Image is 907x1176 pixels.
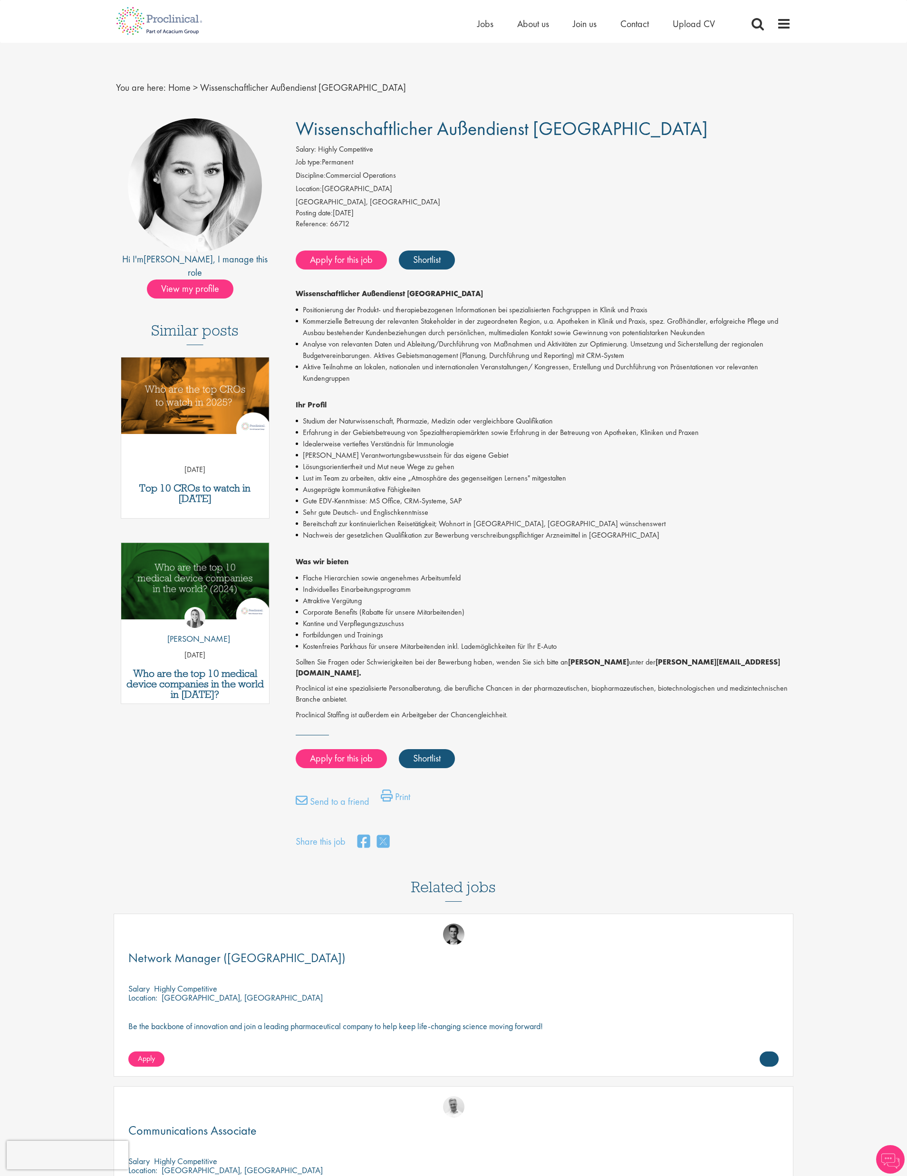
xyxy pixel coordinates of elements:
[296,415,791,427] li: Studium der Naturwissenschaft, Pharmazie, Medizin oder vergleichbare Qualifikation
[193,81,198,94] span: >
[620,18,649,30] a: Contact
[147,281,243,294] a: View my profile
[154,983,217,994] p: Highly Competitive
[296,251,387,270] a: Apply for this job
[147,280,233,299] span: View my profile
[296,219,328,230] label: Reference:
[296,530,791,541] li: Nachweis der gesetzlichen Qualifikation zur Bewerbung verschreibungspflichtiger Arzneimittel in [...
[296,170,326,181] label: Discipline:
[296,595,791,607] li: Attraktive Vergütung
[411,855,496,902] h3: Related jobs
[121,650,269,661] p: [DATE]
[184,607,205,628] img: Hannah Burke
[128,1122,257,1138] span: Communications Associate
[296,289,791,720] div: Job description
[477,18,493,30] a: Jobs
[296,304,791,316] li: Positionierung der Produkt- und therapiebezogenen Informationen bei spezialisierten Fachgruppen i...
[296,657,780,678] strong: [PERSON_NAME][EMAIL_ADDRESS][DOMAIN_NAME].
[116,252,274,280] div: Hi I'm , I manage this role
[168,81,191,94] a: breadcrumb link
[296,338,791,361] li: Analyse von relevanten Daten und Ableitung/Durchführung von Maßnahmen und Aktivitäten zur Optimie...
[296,557,348,567] strong: Was wir bieten
[128,983,150,994] span: Salary
[377,832,389,852] a: share on twitter
[7,1141,128,1169] iframe: reCAPTCHA
[296,484,791,495] li: Ausgeprägte kommunikative Fähigkeiten
[160,633,230,645] p: [PERSON_NAME]
[399,251,455,270] a: Shortlist
[443,1096,464,1118] a: Joshua Bye
[138,1053,155,1063] span: Apply
[296,157,791,170] li: Permanent
[128,118,262,252] img: imeage of recruiter Greta Prestel
[296,144,316,155] label: Salary:
[121,357,269,434] img: Top 10 CROs 2025 | Proclinical
[296,450,791,461] li: [PERSON_NAME] Verantwortungsbewusstsein für das eigene Gebiet
[144,253,213,265] a: [PERSON_NAME]
[673,18,715,30] a: Upload CV
[296,710,791,721] p: Proclinical Staffing ist außerdem ein Arbeitgeber der Chancengleichheit.
[126,668,264,700] a: Who are the top 10 medical device companies in the world in [DATE]?
[160,607,230,650] a: Hannah Burke [PERSON_NAME]
[517,18,549,30] a: About us
[296,794,369,813] a: Send to a friend
[296,495,791,507] li: Gute EDV-Kenntnisse: MS Office, CRM-Systeme, SAP
[126,483,264,504] a: Top 10 CROs to watch in [DATE]
[128,992,157,1003] span: Location:
[128,1022,779,1031] p: Be the backbone of innovation and join a leading pharmaceutical company to help keep life-changin...
[296,170,791,183] li: Commercial Operations
[296,683,791,705] p: Proclinical ist eine spezialisierte Personalberatung, die berufliche Chancen in der pharmazeutisc...
[296,507,791,518] li: Sehr gute Deutsch- und Englischkenntnisse
[162,992,323,1003] p: [GEOGRAPHIC_DATA], [GEOGRAPHIC_DATA]
[296,116,708,141] span: Wissenschaftlicher Außendienst [GEOGRAPHIC_DATA]
[296,361,791,384] li: Aktive Teilnahme an lokalen, nationalen und internationalen Veranstaltungen/ Kongressen, Erstellu...
[296,438,791,450] li: Idealerweise vertieftes Verständnis für Immunologie
[128,950,346,966] span: Network Manager ([GEOGRAPHIC_DATA])
[296,584,791,595] li: Individuelles Einarbeitungsprogramm
[296,518,791,530] li: Bereitschaft zur kontinuierlichen Reisetätigkeit; Wohnort in [GEOGRAPHIC_DATA], [GEOGRAPHIC_DATA]...
[296,607,791,618] li: Corporate Benefits (Rabatte für unsere Mitarbeitenden)
[296,208,333,218] span: Posting date:
[151,322,239,345] h3: Similar posts
[296,657,791,679] p: Sollten Sie Fragen oder Schwierigkeiten bei der Bewerbung haben, wenden Sie sich bitte an unter der
[399,749,455,768] a: Shortlist
[296,289,483,299] strong: Wissenschaftlicher Außendienst [GEOGRAPHIC_DATA]
[296,316,791,338] li: Kommerzielle Betreuung der relevanten Stakeholder in der zugeordneten Region, u.a. Apotheken in K...
[296,197,791,208] div: [GEOGRAPHIC_DATA], [GEOGRAPHIC_DATA]
[121,357,269,442] a: Link to a post
[121,543,269,627] a: Link to a post
[330,219,349,229] span: 66712
[154,1156,217,1166] p: Highly Competitive
[128,1051,164,1067] a: Apply
[296,835,346,848] label: Share this job
[573,18,597,30] a: Join us
[296,427,791,438] li: Erfahrung in der Gebietsbetreuung von Spezialtherapiemärkten sowie Erfahrung in der Betreuung von...
[876,1145,905,1174] img: Chatbot
[296,400,327,410] strong: Ihr Profil
[121,543,269,619] img: Top 10 Medical Device Companies 2024
[162,1165,323,1176] p: [GEOGRAPHIC_DATA], [GEOGRAPHIC_DATA]
[128,1165,157,1176] span: Location:
[296,183,791,197] li: [GEOGRAPHIC_DATA]
[296,157,322,168] label: Job type:
[128,1156,150,1166] span: Salary
[128,1125,779,1137] a: Communications Associate
[296,472,791,484] li: Lust im Team zu arbeiten, aktiv eine „Atmosphäre des gegenseitigen Lernens" mitgestalten
[121,464,269,475] p: [DATE]
[381,790,410,809] a: Print
[318,144,373,154] span: Highly Competitive
[296,618,791,629] li: Kantine und Verpflegungszuschuss
[200,81,406,94] span: Wissenschaftlicher Außendienst [GEOGRAPHIC_DATA]
[443,924,464,945] img: Max Slevogt
[296,641,791,652] li: Kostenfreies Parkhaus für unsere Mitarbeitenden inkl. Lademöglichkeiten für Ihr E-Auto
[296,183,322,194] label: Location:
[296,629,791,641] li: Fortbildungen und Trainings
[357,832,370,852] a: share on facebook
